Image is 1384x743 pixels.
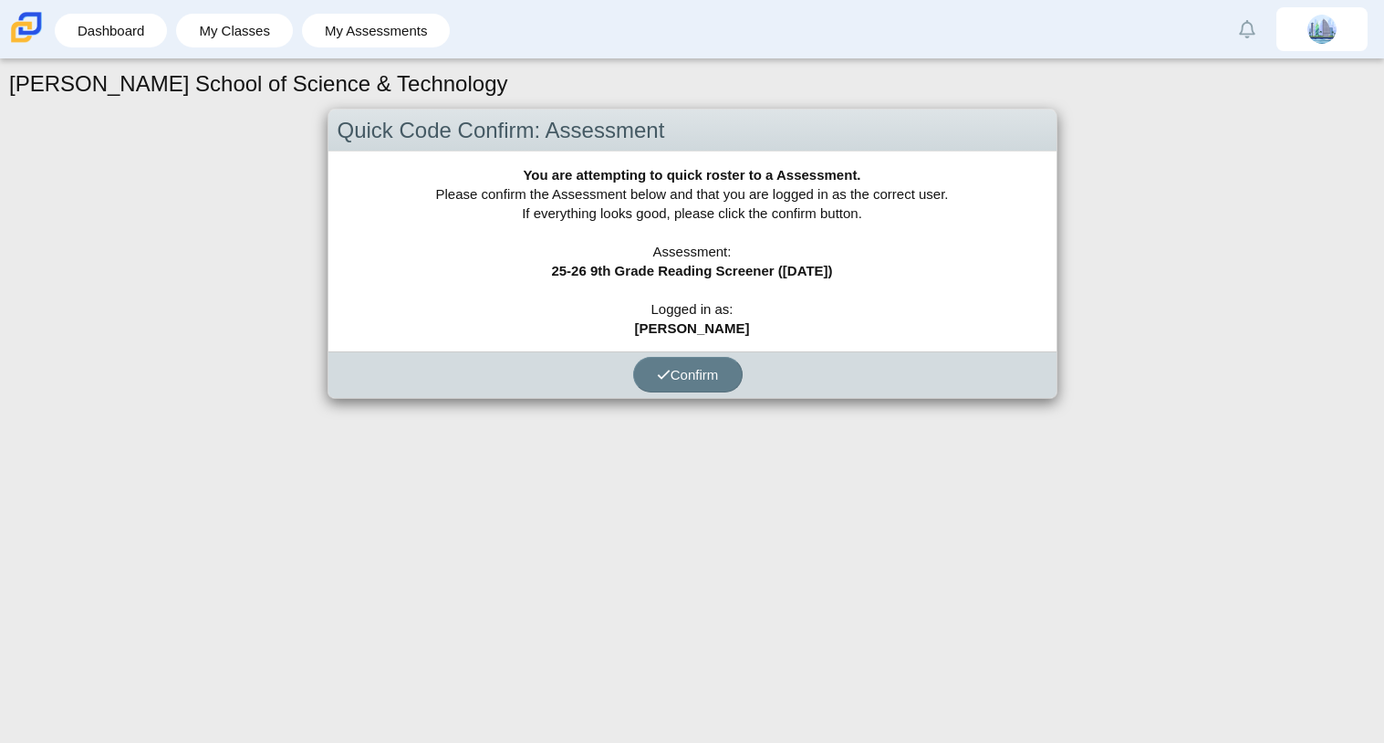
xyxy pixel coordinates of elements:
b: You are attempting to quick roster to a Assessment. [523,167,860,183]
h1: [PERSON_NAME] School of Science & Technology [9,68,508,99]
img: Carmen School of Science & Technology [7,8,46,47]
b: 25-26 9th Grade Reading Screener ([DATE]) [551,263,832,278]
a: daniela.madrigal.fr0aLG [1276,7,1368,51]
b: [PERSON_NAME] [635,320,750,336]
span: Confirm [657,367,719,382]
div: Please confirm the Assessment below and that you are logged in as the correct user. If everything... [328,152,1056,351]
a: Alerts [1227,9,1267,49]
div: Quick Code Confirm: Assessment [328,110,1056,152]
a: My Assessments [311,14,442,47]
a: Carmen School of Science & Technology [7,34,46,49]
a: Dashboard [64,14,158,47]
button: Confirm [633,357,743,392]
img: daniela.madrigal.fr0aLG [1307,15,1337,44]
a: My Classes [185,14,284,47]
